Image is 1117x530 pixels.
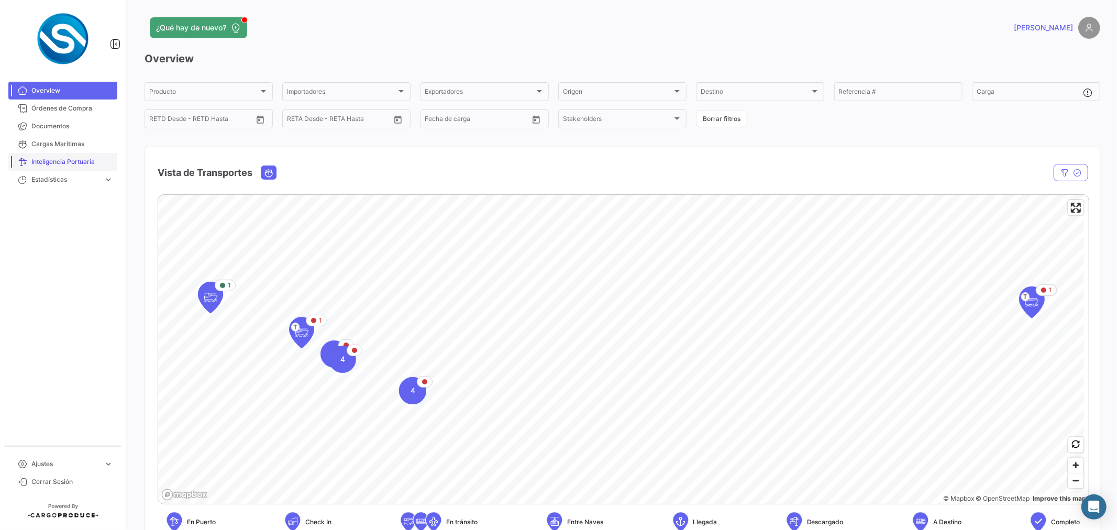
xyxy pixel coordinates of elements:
[399,377,426,404] div: Map marker
[31,477,113,487] span: Cerrar Sesión
[150,17,247,38] button: ¿Qué hay de nuevo?
[1049,285,1052,295] span: 1
[1078,17,1100,39] img: placeholder-user.png
[434,117,483,124] input: Hasta
[8,100,117,117] a: Órdenes de Compra
[807,517,844,527] span: Descargado
[149,117,150,124] input: Desde
[1019,286,1044,318] div: Map marker
[1033,494,1086,502] a: Map feedback
[305,517,331,527] span: Check In
[158,195,1084,505] canvas: Map
[8,135,117,153] a: Cargas Marítimas
[156,23,226,33] span: ¿Qué hay de nuevo?
[943,494,974,502] a: Mapbox
[31,175,99,184] span: Estadísticas
[1014,23,1073,33] span: [PERSON_NAME]
[8,82,117,100] a: Overview
[528,112,544,127] button: Open calendar
[320,340,348,368] div: Map marker
[252,112,268,127] button: Open calendar
[411,385,415,396] span: 4
[319,316,322,325] span: 1
[31,122,113,131] span: Documentos
[1068,473,1083,488] button: Zoom out
[31,157,113,167] span: Inteligencia Portuaria
[1068,200,1083,215] button: Enter fullscreen
[933,517,961,527] span: A Destino
[1021,292,1030,301] span: T
[976,494,1030,502] a: OpenStreetMap
[37,13,89,65] img: Logo+spray-solutions.png
[287,90,396,97] span: Importadores
[446,517,478,527] span: En tránsito
[158,117,207,124] input: Hasta
[261,166,276,179] button: Ocean
[31,86,113,95] span: Overview
[31,139,113,149] span: Cargas Marítimas
[693,517,717,527] span: Llegada
[291,323,300,332] span: T
[425,90,535,97] span: Exportadores
[1068,458,1083,473] button: Zoom in
[701,90,810,97] span: Destino
[340,354,345,365] span: 4
[198,282,223,313] div: Map marker
[287,117,288,124] input: Desde
[187,517,216,527] span: En Puerto
[289,317,314,348] div: Map marker
[145,51,1100,66] h3: Overview
[1081,494,1107,520] div: Abrir Intercom Messenger
[104,175,113,184] span: expand_more
[329,346,356,373] div: Map marker
[149,90,259,97] span: Producto
[31,459,99,469] span: Ajustes
[104,459,113,469] span: expand_more
[425,117,426,124] input: Desde
[8,117,117,135] a: Documentos
[8,153,117,171] a: Inteligencia Portuaria
[563,117,672,124] span: Stakeholders
[696,110,747,127] button: Borrar filtros
[1051,517,1080,527] span: Completo
[567,517,603,527] span: Entre Naves
[161,489,207,501] a: Mapbox logo
[228,281,231,290] span: 1
[390,112,406,127] button: Open calendar
[563,90,672,97] span: Origen
[295,117,345,124] input: Hasta
[158,165,252,180] h4: Vista de Transportes
[31,104,113,113] span: Órdenes de Compra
